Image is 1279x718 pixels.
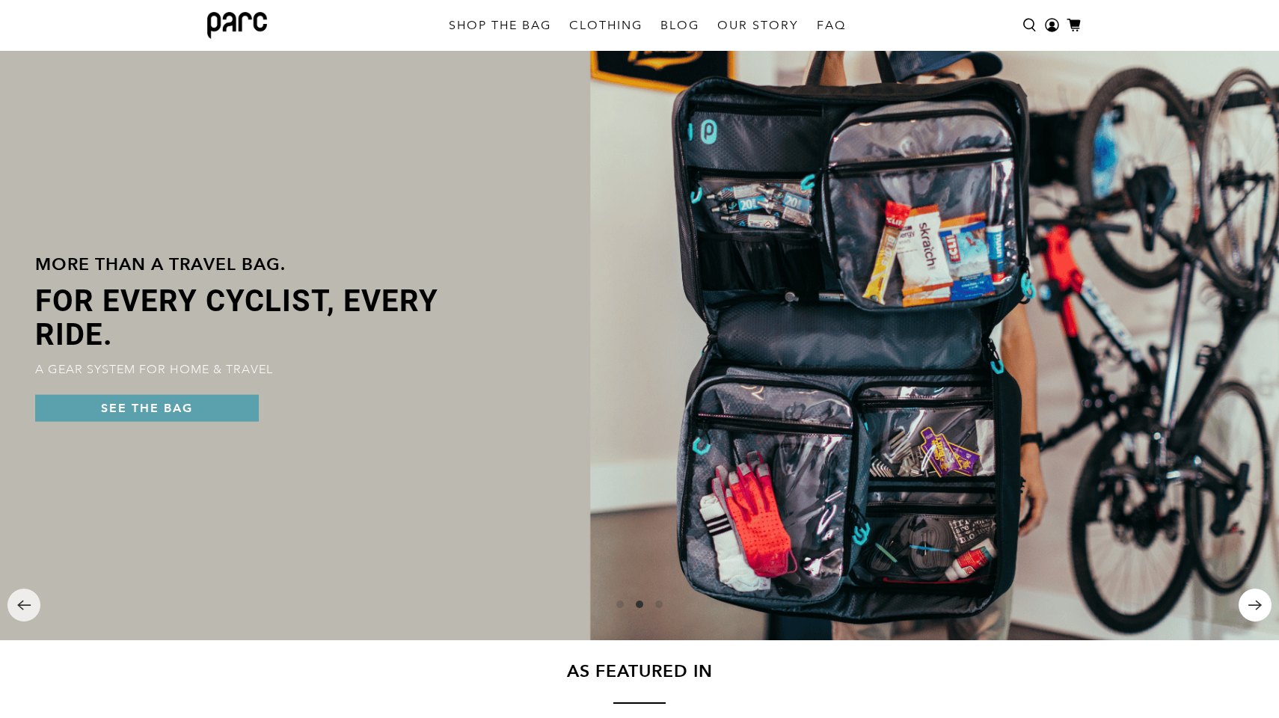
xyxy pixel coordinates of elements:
a: SHOP THE BAG [440,4,560,46]
a: BLOG [651,4,708,46]
a: CLOTHING [560,4,651,46]
p: A GEAR SYSTEM FOR HOME & TRAVEL [35,362,491,377]
a: OUR STORY [708,4,808,46]
img: parc bag logo [207,12,267,39]
button: Previous [7,589,40,622]
li: Page dot 3 [655,601,663,608]
h4: As featured in [567,658,713,684]
a: SEE THE BAG [35,395,259,422]
li: Page dot 1 [616,601,624,608]
a: FAQ [808,4,855,46]
span: FOR EVERY CYCLIST, EVERY RIDE. [35,284,491,352]
h4: More than a travel bag. [35,251,491,277]
li: Page dot 2 [636,601,643,608]
button: Next [1239,589,1272,622]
